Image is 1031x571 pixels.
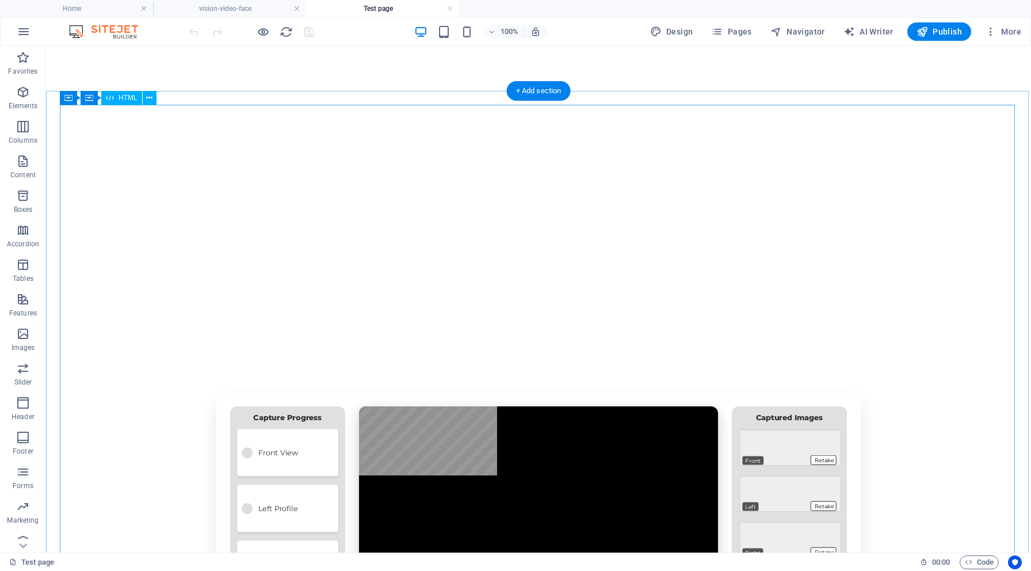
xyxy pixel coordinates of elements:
button: Pages [707,22,756,41]
h6: 100% [501,25,519,39]
button: Usercentrics [1008,555,1022,569]
span: : [940,558,942,566]
p: Columns [9,136,37,145]
p: Elements [9,101,38,111]
span: 00 00 [932,555,950,569]
span: Design [650,26,693,37]
p: Features [9,309,37,318]
p: Boxes [14,205,33,214]
span: More [985,26,1021,37]
p: Accordion [7,239,39,249]
button: reload [279,25,293,39]
span: Publish [917,26,962,37]
p: Forms [13,481,33,490]
span: AI Writer [843,26,893,37]
div: + Add section [507,81,571,101]
span: HTML [119,94,138,101]
button: Design [646,22,698,41]
i: On resize automatically adjust zoom level to fit chosen device. [530,26,541,37]
button: AI Writer [839,22,898,41]
h6: Session time [920,555,950,569]
h4: vision-video-face [153,2,306,15]
button: Navigator [766,22,830,41]
p: Content [10,170,36,180]
h4: Test page [306,2,459,15]
a: Click to cancel selection. Double-click to open Pages [9,555,54,569]
button: 100% [483,25,524,39]
button: Publish [907,22,971,41]
p: Header [12,412,35,421]
button: More [980,22,1026,41]
p: Marketing [7,516,39,525]
span: Navigator [770,26,825,37]
span: Code [965,555,994,569]
p: Favorites [8,67,37,76]
p: Images [12,343,35,352]
button: Code [960,555,999,569]
img: Editor Logo [66,25,152,39]
i: Reload page [280,25,293,39]
p: Slider [14,378,32,387]
p: Tables [13,274,33,283]
span: Pages [711,26,751,37]
p: Footer [13,447,33,456]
